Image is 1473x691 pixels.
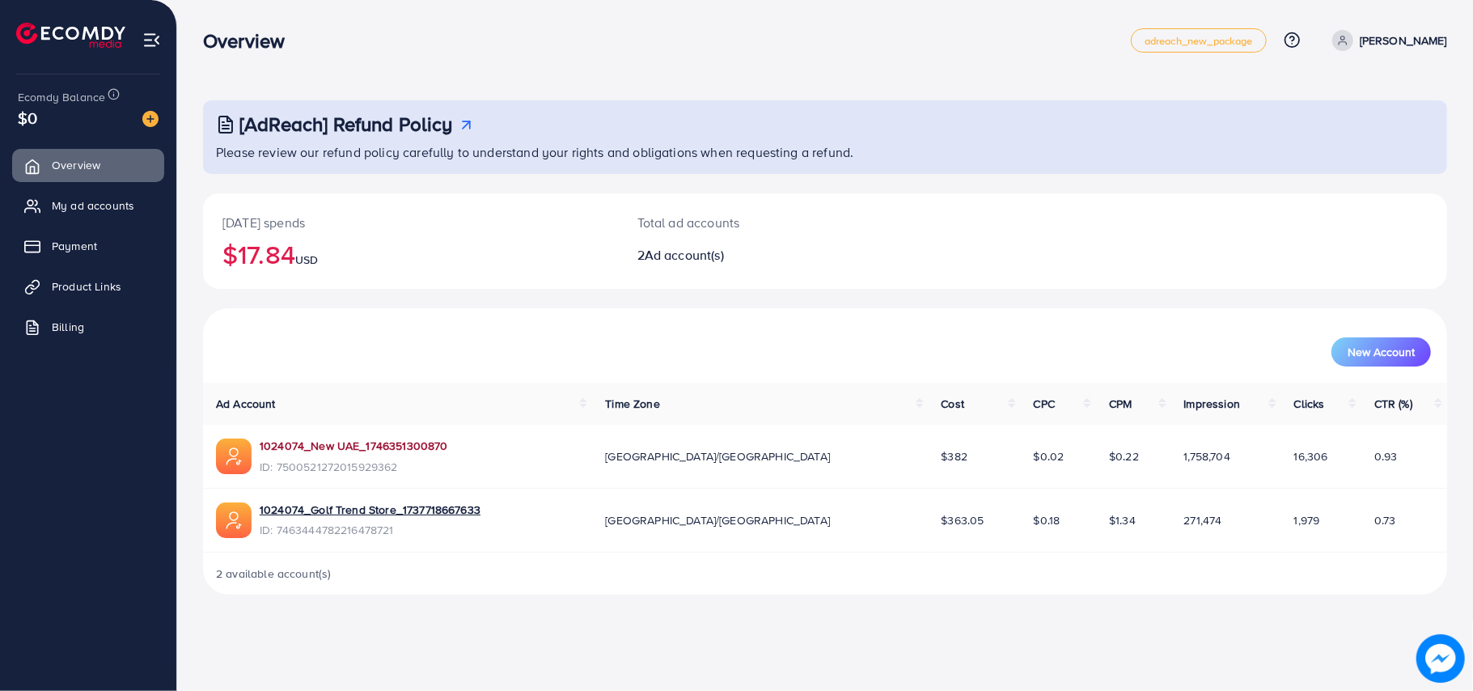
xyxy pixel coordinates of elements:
[1109,512,1136,528] span: $1.34
[222,239,599,269] h2: $17.84
[12,311,164,343] a: Billing
[203,29,298,53] h3: Overview
[637,213,910,232] p: Total ad accounts
[18,106,37,129] span: $0
[1034,512,1060,528] span: $0.18
[605,512,830,528] span: [GEOGRAPHIC_DATA]/[GEOGRAPHIC_DATA]
[645,246,724,264] span: Ad account(s)
[52,197,134,214] span: My ad accounts
[1294,396,1325,412] span: Clicks
[1131,28,1267,53] a: adreach_new_package
[216,566,332,582] span: 2 available account(s)
[16,23,125,48] img: logo
[260,438,448,454] a: 1024074_New UAE_1746351300870
[52,278,121,295] span: Product Links
[1109,396,1132,412] span: CPM
[142,31,161,49] img: menu
[605,396,659,412] span: Time Zone
[1184,396,1241,412] span: Impression
[222,213,599,232] p: [DATE] spends
[216,439,252,474] img: ic-ads-acc.e4c84228.svg
[260,502,480,518] a: 1024074_Golf Trend Store_1737718667633
[1184,512,1222,528] span: 271,474
[1326,30,1447,51] a: [PERSON_NAME]
[12,270,164,303] a: Product Links
[12,189,164,222] a: My ad accounts
[52,238,97,254] span: Payment
[295,252,318,268] span: USD
[239,112,453,136] h3: [AdReach] Refund Policy
[1184,448,1230,464] span: 1,758,704
[12,230,164,262] a: Payment
[942,512,984,528] span: $363.05
[142,111,159,127] img: image
[1374,448,1398,464] span: 0.93
[1331,337,1431,367] button: New Account
[1109,448,1139,464] span: $0.22
[216,502,252,538] img: ic-ads-acc.e4c84228.svg
[260,522,480,538] span: ID: 7463444782216478721
[1360,31,1447,50] p: [PERSON_NAME]
[1145,36,1253,46] span: adreach_new_package
[216,396,276,412] span: Ad Account
[1294,512,1320,528] span: 1,979
[1416,634,1465,683] img: image
[52,319,84,335] span: Billing
[1034,396,1055,412] span: CPC
[260,459,448,475] span: ID: 7500521272015929362
[1374,512,1396,528] span: 0.73
[18,89,105,105] span: Ecomdy Balance
[12,149,164,181] a: Overview
[942,448,968,464] span: $382
[605,448,830,464] span: [GEOGRAPHIC_DATA]/[GEOGRAPHIC_DATA]
[1034,448,1065,464] span: $0.02
[942,396,965,412] span: Cost
[1348,346,1415,358] span: New Account
[1294,448,1328,464] span: 16,306
[216,142,1437,162] p: Please review our refund policy carefully to understand your rights and obligations when requesti...
[52,157,100,173] span: Overview
[637,248,910,263] h2: 2
[1374,396,1412,412] span: CTR (%)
